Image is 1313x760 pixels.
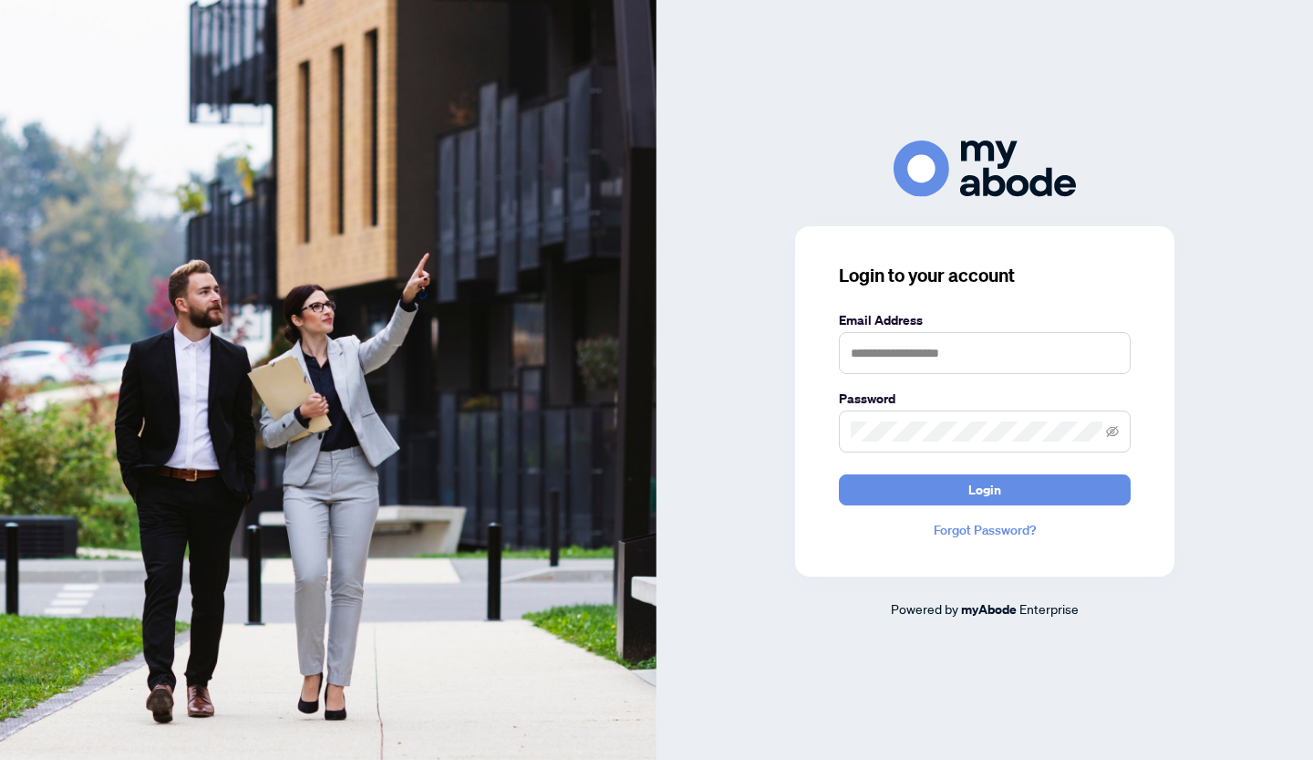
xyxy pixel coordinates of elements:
h3: Login to your account [839,263,1131,288]
a: myAbode [961,599,1017,619]
span: Powered by [891,600,958,617]
span: Login [968,475,1001,505]
button: Login [839,474,1131,505]
a: Forgot Password? [839,520,1131,540]
label: Password [839,389,1131,409]
label: Email Address [839,310,1131,330]
img: ma-logo [894,141,1076,196]
span: eye-invisible [1106,425,1119,438]
span: Enterprise [1019,600,1079,617]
